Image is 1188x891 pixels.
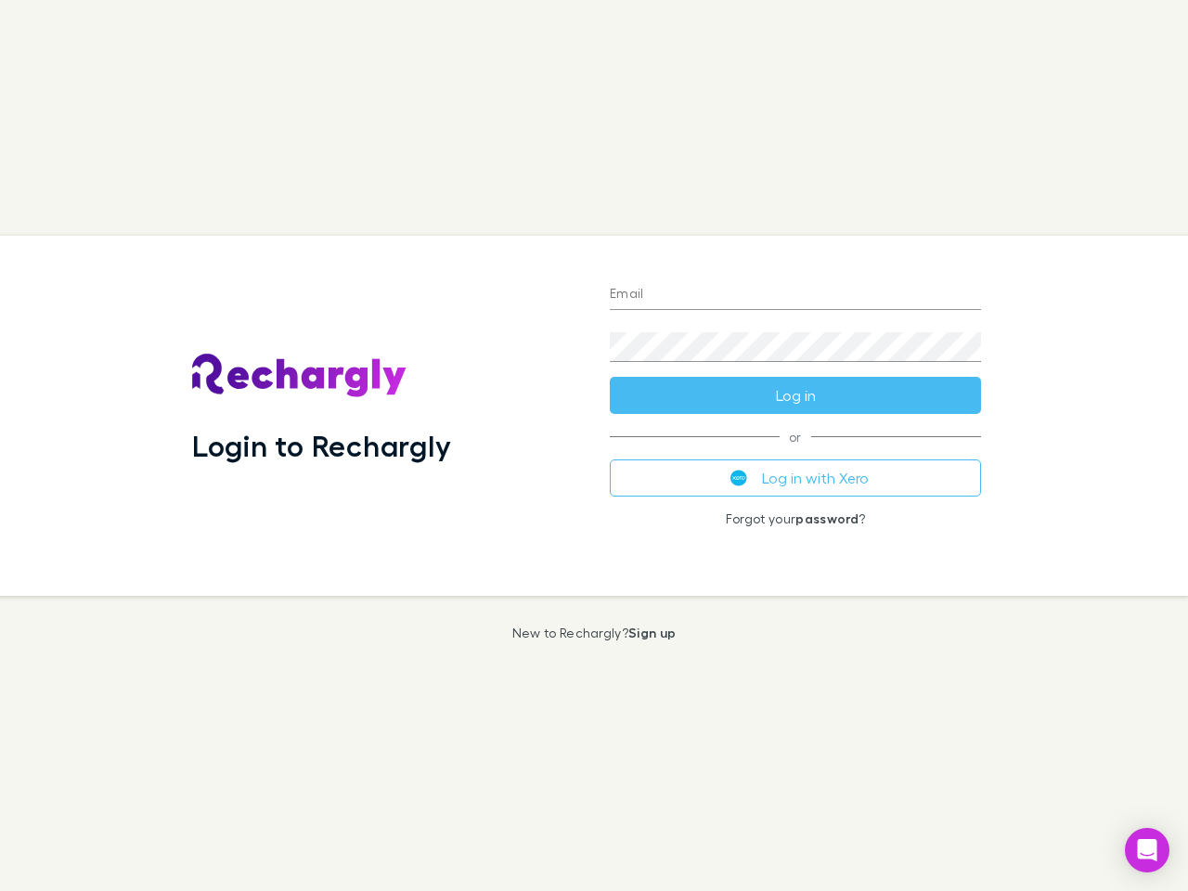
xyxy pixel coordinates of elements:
img: Rechargly's Logo [192,354,407,398]
p: New to Rechargly? [512,626,677,640]
p: Forgot your ? [610,511,981,526]
img: Xero's logo [730,470,747,486]
div: Open Intercom Messenger [1125,828,1169,872]
a: Sign up [628,625,676,640]
button: Log in [610,377,981,414]
span: or [610,436,981,437]
h1: Login to Rechargly [192,428,451,463]
button: Log in with Xero [610,459,981,497]
a: password [795,510,859,526]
